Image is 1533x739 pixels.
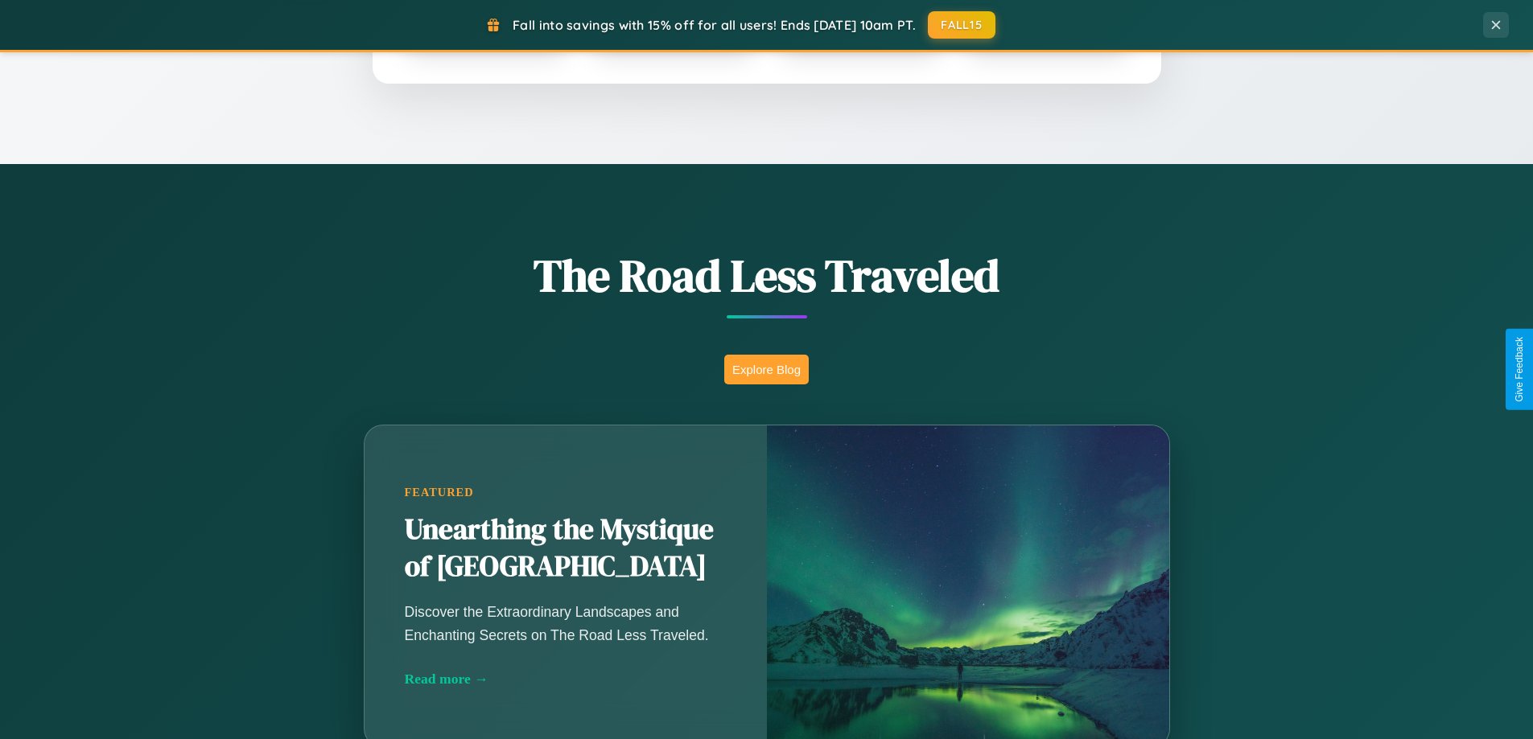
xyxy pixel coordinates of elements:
button: FALL15 [928,11,995,39]
div: Give Feedback [1514,337,1525,402]
div: Read more → [405,671,727,688]
div: Featured [405,486,727,499]
h1: The Road Less Traveled [284,244,1250,306]
h2: Unearthing the Mystique of [GEOGRAPHIC_DATA] [405,511,727,585]
p: Discover the Extraordinary Landscapes and Enchanting Secrets on The Road Less Traveled. [405,601,727,646]
span: Fall into savings with 15% off for all users! Ends [DATE] 10am PT. [513,17,916,33]
button: Explore Blog [724,355,809,384]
